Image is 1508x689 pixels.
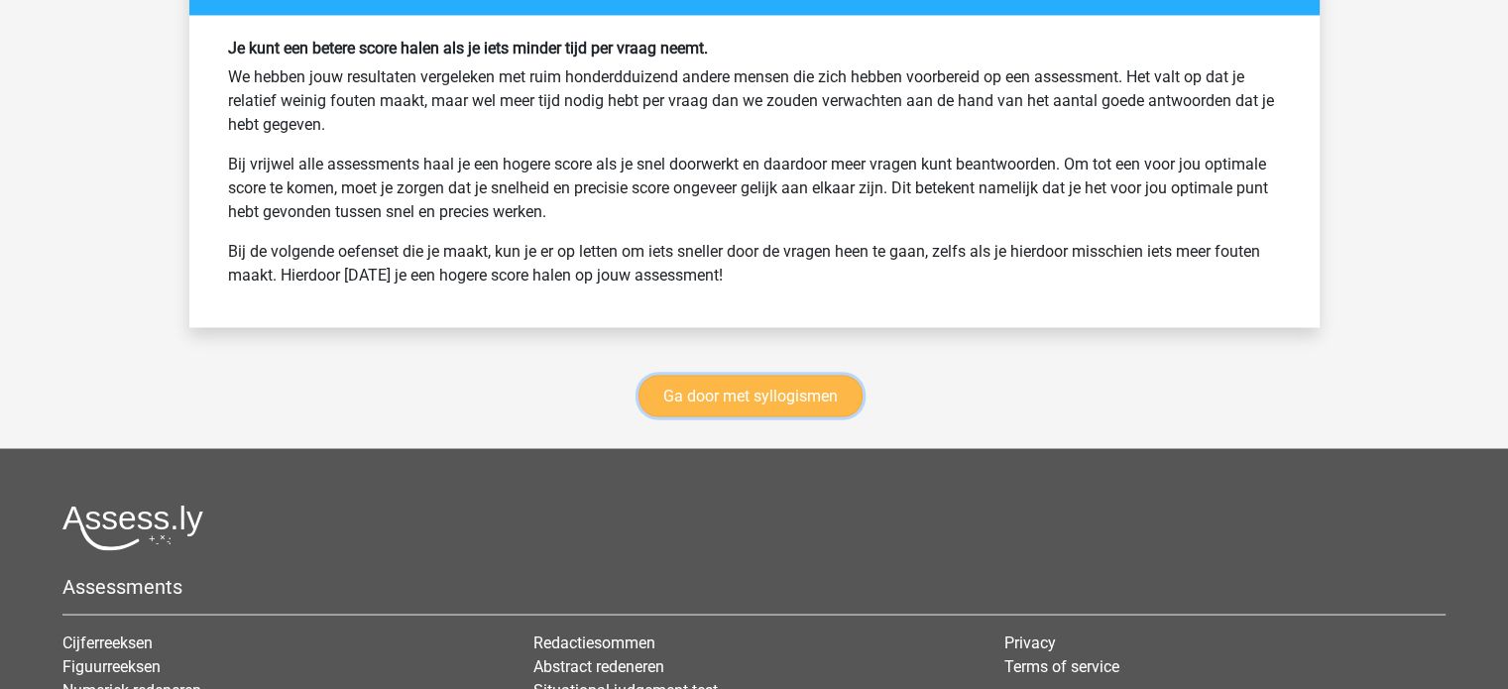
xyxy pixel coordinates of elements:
[228,153,1281,224] p: Bij vrijwel alle assessments haal je een hogere score als je snel doorwerkt en daardoor meer vrag...
[1004,632,1056,651] a: Privacy
[62,574,1446,598] h5: Assessments
[533,632,655,651] a: Redactiesommen
[533,656,664,675] a: Abstract redeneren
[228,39,1281,57] h6: Je kunt een betere score halen als je iets minder tijd per vraag neemt.
[1004,656,1119,675] a: Terms of service
[62,632,153,651] a: Cijferreeksen
[228,65,1281,137] p: We hebben jouw resultaten vergeleken met ruim honderdduizend andere mensen die zich hebben voorbe...
[62,656,161,675] a: Figuurreeksen
[638,375,863,416] a: Ga door met syllogismen
[228,240,1281,287] p: Bij de volgende oefenset die je maakt, kun je er op letten om iets sneller door de vragen heen te...
[62,504,203,550] img: Assessly logo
